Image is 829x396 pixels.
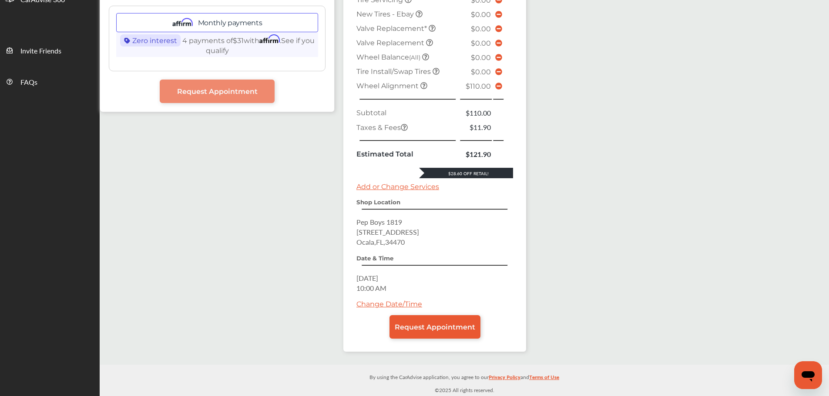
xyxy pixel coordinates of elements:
span: Wheel Balance [356,53,422,61]
img: affirm.ee73cc9f.svg [172,17,193,28]
span: $0.00 [471,68,491,76]
span: $0.00 [471,53,491,62]
span: $0.00 [471,10,491,19]
div: © 2025 All rights reserved. [100,365,829,396]
td: $110.00 [459,106,493,120]
small: (All) [409,54,420,61]
span: Request Appointment [395,323,475,331]
span: Pep Boys 1819 [356,217,402,227]
span: Ocala , FL , 34470 [356,237,405,247]
iframe: Button to launch messaging window [794,361,822,389]
span: $110.00 [466,82,491,90]
span: Valve Replacement [356,39,426,47]
span: $31 [233,37,244,45]
span: [STREET_ADDRESS] [356,227,419,237]
span: Zero interest [120,34,181,47]
span: FAQs [20,77,37,88]
p: By using the CarAdvise application, you agree to our and [100,372,829,381]
span: Taxes & Fees [356,123,408,132]
span: Affirm [259,35,280,43]
a: Request Appointment [160,80,275,103]
span: Request Appointment [177,87,258,96]
span: $0.00 [471,25,491,33]
a: Change Date/Time [356,300,422,308]
span: $0.00 [471,39,491,47]
a: Add or Change Services [356,183,439,191]
span: Invite Friends [20,46,61,57]
span: 10:00 AM [356,283,386,293]
a: Request Appointment [389,315,480,339]
span: Wheel Alignment [356,82,420,90]
a: Terms of Use [529,372,559,386]
div: Monthly payments [116,13,318,32]
td: Estimated Total [354,147,459,161]
td: $11.90 [459,120,493,134]
td: Subtotal [354,106,459,120]
span: [DATE] [356,273,378,283]
span: New Tires - Ebay [356,10,416,18]
div: $28.60 Off Retail! [419,170,513,176]
strong: Date & Time [356,255,393,262]
span: Valve Replacement* [356,24,429,33]
span: Tire Install/Swap Tires [356,67,433,76]
a: Privacy Policy [489,372,520,386]
td: $121.90 [459,147,493,161]
p: 4 payments of with . [116,32,318,57]
strong: Shop Location [356,199,400,206]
